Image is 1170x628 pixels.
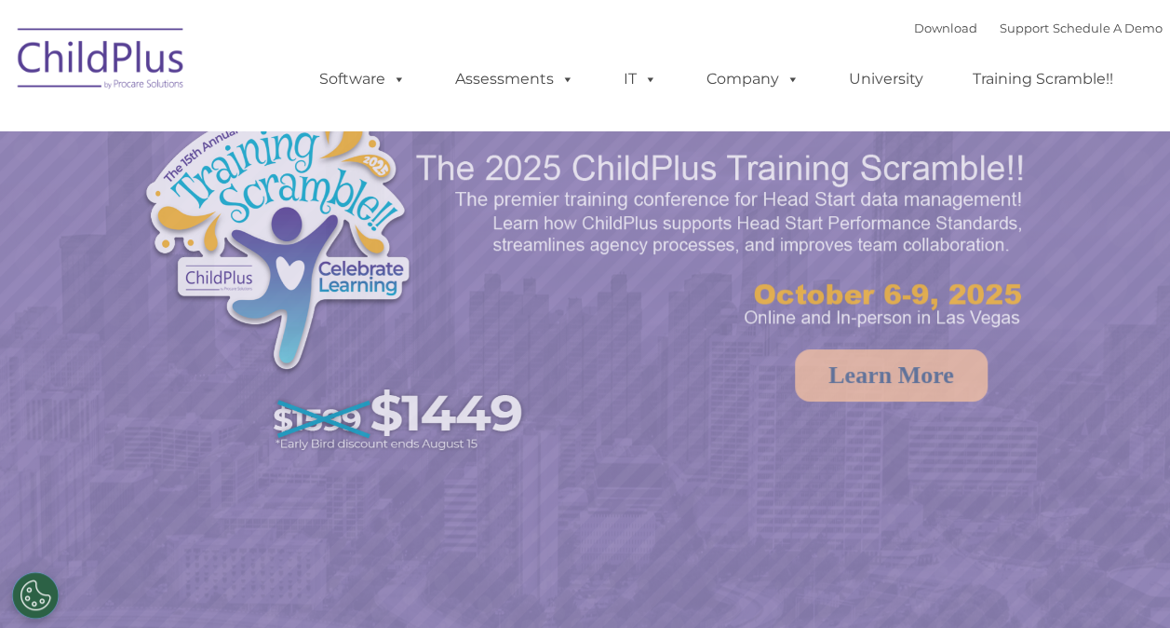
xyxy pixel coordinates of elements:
a: Assessments [437,61,593,98]
a: Software [301,61,424,98]
a: University [830,61,942,98]
img: ChildPlus by Procare Solutions [8,15,195,108]
a: Schedule A Demo [1053,20,1163,35]
a: IT [605,61,676,98]
a: Support [1000,20,1049,35]
a: Learn More [795,349,988,402]
font: | [914,20,1163,35]
button: Cookies Settings [12,572,59,619]
a: Training Scramble!! [954,61,1132,98]
a: Download [914,20,977,35]
a: Company [688,61,818,98]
